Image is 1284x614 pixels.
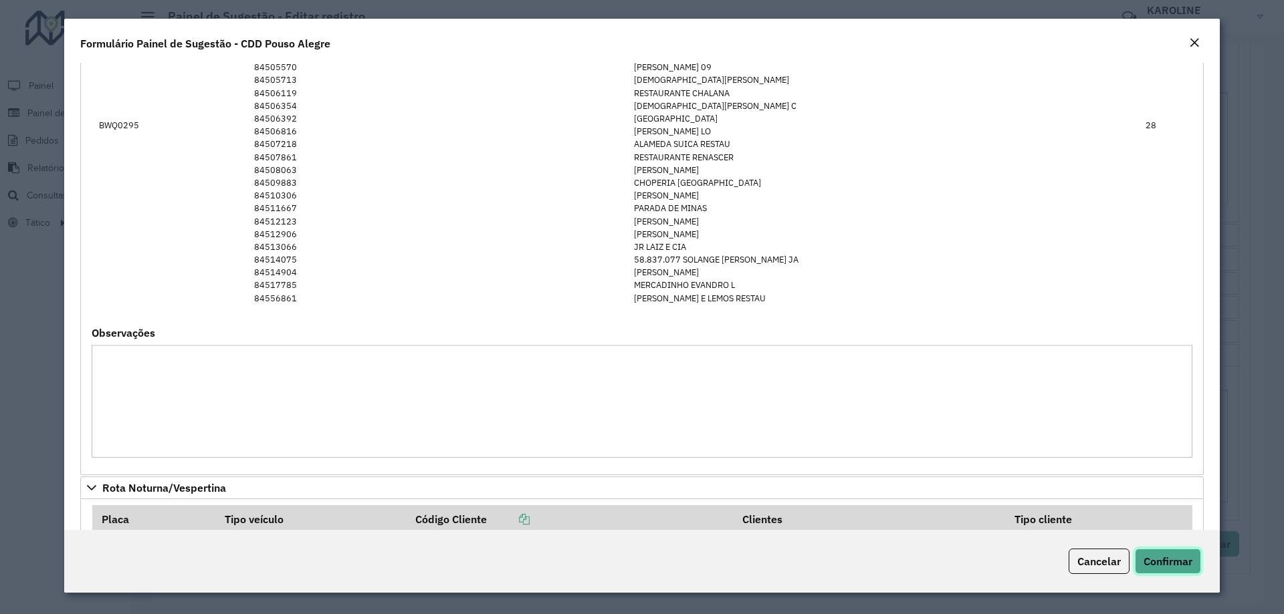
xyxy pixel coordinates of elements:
[215,505,406,533] th: Tipo veículo
[1189,37,1200,48] em: Fechar
[92,325,155,341] label: Observações
[92,505,216,533] th: Placa
[1005,505,1192,533] th: Tipo cliente
[1077,555,1121,568] span: Cancelar
[102,482,226,493] span: Rota Noturna/Vespertina
[406,505,733,533] th: Código Cliente
[80,35,330,51] h4: Formulário Painel de Sugestão - CDD Pouso Alegre
[1069,549,1130,574] button: Cancelar
[1144,555,1192,568] span: Confirmar
[487,512,530,526] a: Copiar
[733,505,1005,533] th: Clientes
[1185,35,1204,52] button: Close
[1135,549,1201,574] button: Confirmar
[80,476,1204,499] a: Rota Noturna/Vespertina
